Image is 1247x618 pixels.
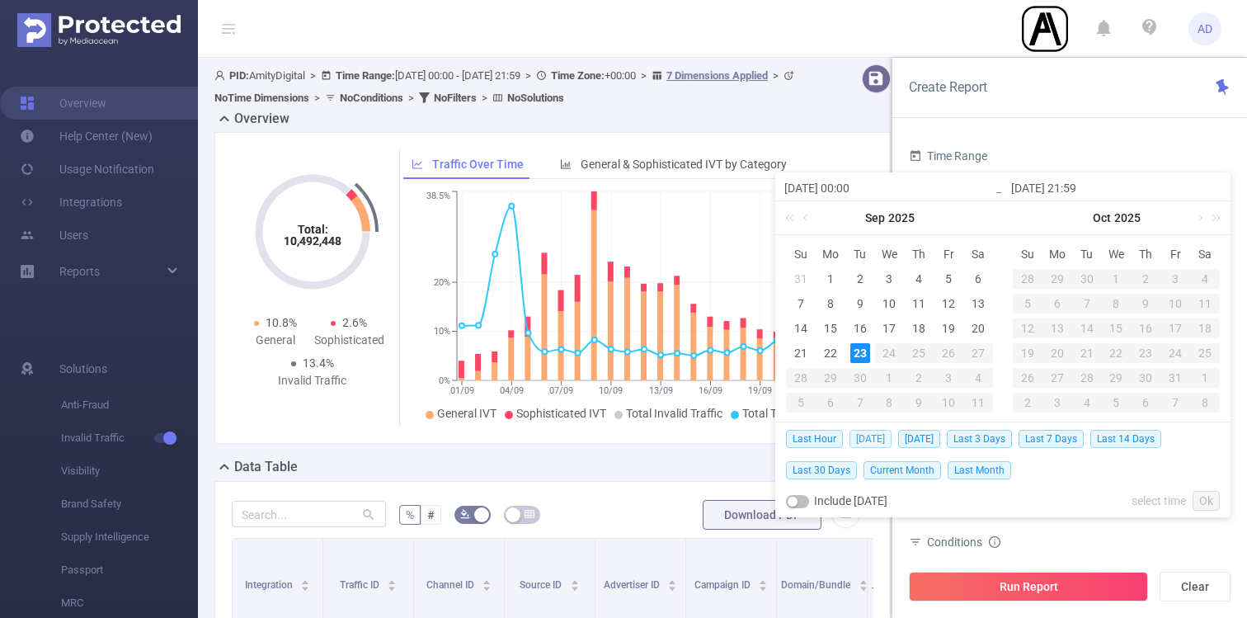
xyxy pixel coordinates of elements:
span: Tu [845,247,875,262]
div: 11 [909,294,929,314]
span: Mo [1042,247,1072,262]
b: Time Zone: [551,69,605,82]
td: October 20, 2025 [1042,341,1072,366]
span: Fr [934,247,963,262]
th: Mon [1042,242,1072,267]
span: Last 30 Days [786,461,857,479]
div: 4 [963,368,993,388]
div: 31 [791,269,811,289]
i: icon: bg-colors [460,509,470,519]
div: 18 [1190,318,1220,338]
div: Invalid Traffic [275,372,350,389]
span: General IVT [437,407,496,420]
div: 9 [1131,294,1160,314]
th: Sun [1013,242,1042,267]
td: September 13, 2025 [963,291,993,316]
div: 6 [1131,393,1160,413]
div: Sophisticated [313,332,387,349]
tspan: 20% [434,277,450,288]
td: September 24, 2025 [875,341,905,366]
td: September 26, 2025 [934,341,963,366]
td: October 8, 2025 [875,390,905,415]
div: 2 [904,368,934,388]
div: 5 [939,269,958,289]
span: Su [786,247,816,262]
span: Conditions [927,535,1000,549]
span: % [406,508,414,521]
td: September 16, 2025 [845,316,875,341]
span: Tu [1072,247,1102,262]
td: October 7, 2025 [845,390,875,415]
td: October 11, 2025 [963,390,993,415]
i: icon: caret-up [482,578,492,583]
td: October 17, 2025 [1160,316,1190,341]
td: September 9, 2025 [845,291,875,316]
div: 25 [1190,343,1220,363]
div: 23 [1131,343,1160,363]
div: 28 [786,368,816,388]
td: October 25, 2025 [1190,341,1220,366]
span: Solutions [59,352,107,385]
b: No Solutions [507,92,564,104]
tspan: 04/09 [499,385,523,396]
th: Tue [845,242,875,267]
div: 7 [1160,393,1190,413]
span: Last 14 Days [1090,430,1161,448]
div: 30 [845,368,875,388]
td: September 28, 2025 [1013,267,1042,291]
div: 8 [821,294,840,314]
span: Su [1013,247,1042,262]
i: icon: bar-chart [560,158,572,170]
td: October 16, 2025 [1131,316,1160,341]
tspan: 10% [434,327,450,337]
i: icon: table [525,509,534,519]
div: 6 [1042,294,1072,314]
h2: Data Table [234,457,298,477]
div: 4 [909,269,929,289]
td: October 2, 2025 [1131,267,1160,291]
td: September 7, 2025 [786,291,816,316]
tspan: 0% [439,375,450,386]
td: October 3, 2025 [934,366,963,390]
i: icon: caret-up [388,578,397,583]
td: November 1, 2025 [1190,366,1220,390]
td: October 10, 2025 [1160,291,1190,316]
tspan: 13/09 [648,385,672,396]
span: Invalid Traffic [61,422,198,455]
td: September 28, 2025 [786,366,816,390]
div: 5 [1013,294,1042,314]
td: September 19, 2025 [934,316,963,341]
div: Sort [482,578,492,587]
td: September 23, 2025 [845,341,875,366]
span: # [427,508,435,521]
div: 4 [1190,269,1220,289]
div: 14 [1072,318,1102,338]
td: September 4, 2025 [904,267,934,291]
td: October 27, 2025 [1042,366,1072,390]
td: October 10, 2025 [934,390,963,415]
span: Reports [59,265,100,278]
a: Next month (PageDown) [1191,201,1206,234]
td: November 7, 2025 [1160,390,1190,415]
span: 2.6% [342,316,367,329]
td: September 15, 2025 [816,316,845,341]
div: 28 [1013,269,1042,289]
tspan: 10/09 [599,385,623,396]
div: Sort [570,578,580,587]
a: Overview [20,87,106,120]
td: September 8, 2025 [816,291,845,316]
td: October 18, 2025 [1190,316,1220,341]
td: October 11, 2025 [1190,291,1220,316]
span: Current Month [863,461,941,479]
th: Wed [1102,242,1132,267]
div: 8 [1102,294,1132,314]
button: Run Report [909,572,1148,601]
div: 20 [1042,343,1072,363]
td: November 5, 2025 [1102,390,1132,415]
span: [DATE] [898,430,940,448]
td: October 26, 2025 [1013,366,1042,390]
span: > [636,69,652,82]
td: October 9, 2025 [1131,291,1160,316]
td: October 13, 2025 [1042,316,1072,341]
div: 15 [1102,318,1132,338]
